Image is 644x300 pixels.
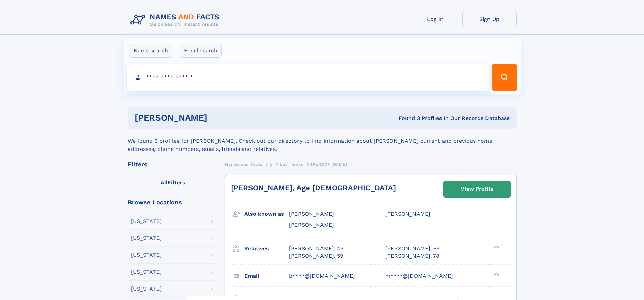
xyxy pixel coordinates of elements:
div: View Profile [461,181,493,197]
button: Search Button [492,64,517,91]
div: [US_STATE] [131,218,162,224]
div: Browse Locations [128,199,218,205]
div: Found 3 Profiles In Our Records Database [303,115,510,122]
h3: Email [244,270,289,282]
a: L [270,160,272,168]
h3: Relatives [244,243,289,254]
a: Lavrinenko [280,160,303,168]
div: [US_STATE] [131,286,162,292]
a: Log In [408,11,462,27]
span: L [270,162,272,167]
span: [PERSON_NAME] [311,162,347,167]
a: Names and Facts [225,160,262,168]
h1: [PERSON_NAME] [135,114,303,122]
h3: Also known as [244,208,289,220]
span: All [161,179,168,186]
a: [PERSON_NAME], 59 [385,245,440,252]
input: search input [127,64,489,91]
label: Filters [128,175,218,191]
span: [PERSON_NAME] [289,211,334,217]
div: ❯ [492,245,500,249]
span: Lavrinenko [280,162,303,167]
div: Filters [128,161,218,167]
a: [PERSON_NAME], 78 [385,252,439,260]
div: [US_STATE] [131,269,162,275]
a: View Profile [444,181,510,197]
div: ❯ [492,272,500,276]
a: Sign Up [462,11,517,27]
div: We found 3 profiles for [PERSON_NAME]. Check out our directory to find information about [PERSON_... [128,129,517,153]
a: [PERSON_NAME], 59 [289,252,343,260]
span: [PERSON_NAME] [385,211,430,217]
img: Logo Names and Facts [128,11,225,29]
div: [US_STATE] [131,252,162,258]
label: Name search [129,44,172,58]
a: [PERSON_NAME], Age [DEMOGRAPHIC_DATA] [231,184,396,192]
a: [PERSON_NAME], 49 [289,245,344,252]
span: [PERSON_NAME] [289,222,334,228]
div: [US_STATE] [131,235,162,241]
label: Email search [180,44,222,58]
